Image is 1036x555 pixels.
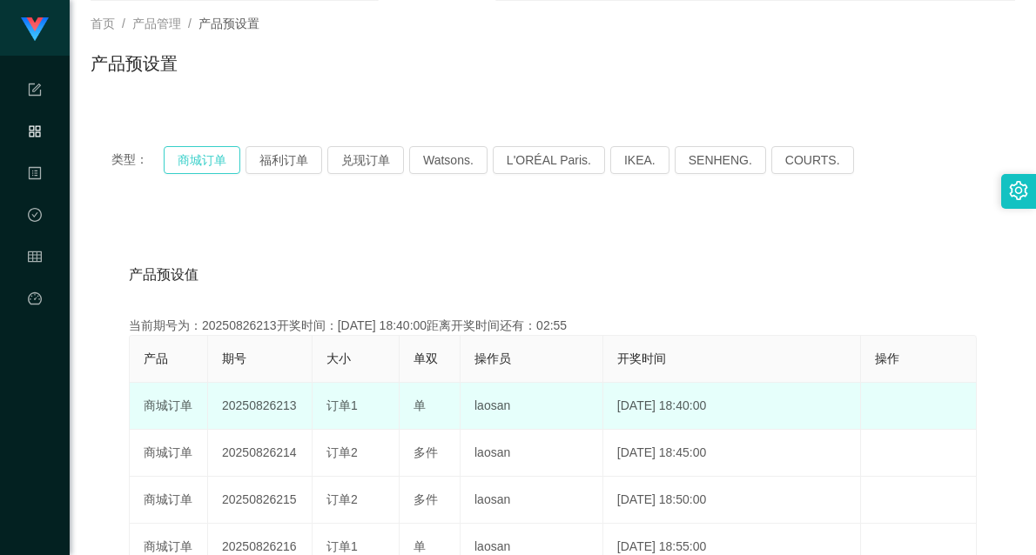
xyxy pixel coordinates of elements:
td: 商城订单 [130,383,208,430]
h1: 产品预设置 [91,50,178,77]
span: 多件 [414,492,438,506]
img: logo.9652507e.png [21,17,49,42]
span: 多件 [414,445,438,459]
button: IKEA. [610,146,669,174]
i: 图标: setting [1009,181,1028,200]
td: 20250826214 [208,430,313,477]
span: 产品管理 [28,125,42,280]
span: 首页 [91,17,115,30]
button: COURTS. [771,146,854,174]
i: 图标: appstore-o [28,117,42,151]
td: laosan [461,430,603,477]
span: 产品管理 [132,17,181,30]
span: 单 [414,539,426,553]
span: 操作 [875,351,899,365]
span: 操作员 [474,351,511,365]
i: 图标: check-circle-o [28,200,42,235]
td: laosan [461,383,603,430]
a: 图标: dashboard平台首页 [28,282,42,458]
button: 福利订单 [246,146,322,174]
span: 会员管理 [28,251,42,405]
button: 兑现订单 [327,146,404,174]
span: 产品预设置 [198,17,259,30]
div: 当前期号为：20250826213开奖时间：[DATE] 18:40:00距离开奖时间还有：02:55 [129,317,977,335]
td: [DATE] 18:40:00 [603,383,861,430]
td: laosan [461,477,603,524]
td: 20250826213 [208,383,313,430]
span: 系统配置 [28,84,42,238]
td: 20250826215 [208,477,313,524]
button: Watsons. [409,146,488,174]
i: 图标: table [28,242,42,277]
span: / [188,17,192,30]
span: 开奖时间 [617,351,666,365]
i: 图标: form [28,75,42,110]
button: SENHENG. [675,146,766,174]
td: [DATE] 18:50:00 [603,477,861,524]
td: 商城订单 [130,430,208,477]
button: 商城订单 [164,146,240,174]
td: 商城订单 [130,477,208,524]
span: 产品预设值 [129,264,198,285]
span: 订单2 [326,445,358,459]
span: / [122,17,125,30]
span: 类型： [111,146,164,174]
i: 图标: profile [28,158,42,193]
span: 内容中心 [28,167,42,322]
span: 期号 [222,351,246,365]
span: 大小 [326,351,351,365]
span: 数据中心 [28,209,42,364]
span: 订单1 [326,398,358,412]
span: 订单2 [326,492,358,506]
span: 单双 [414,351,438,365]
span: 订单1 [326,539,358,553]
span: 产品 [144,351,168,365]
button: L'ORÉAL Paris. [493,146,605,174]
span: 单 [414,398,426,412]
td: [DATE] 18:45:00 [603,430,861,477]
